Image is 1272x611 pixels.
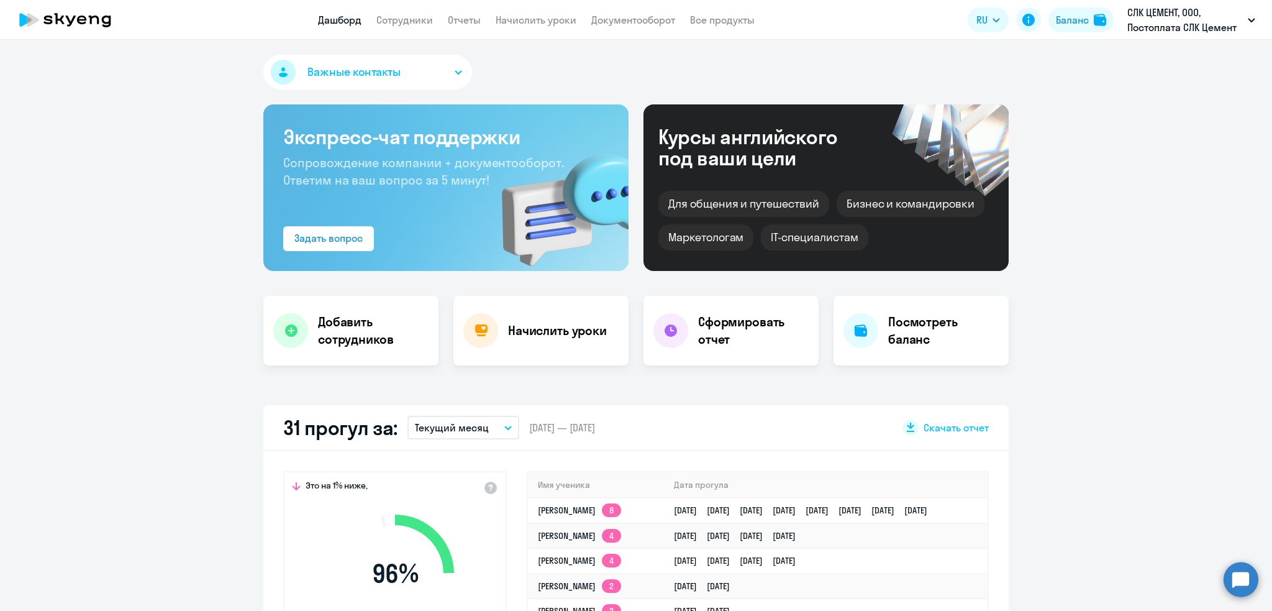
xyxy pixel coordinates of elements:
[658,191,829,217] div: Для общения и путешествий
[484,131,629,271] img: bg-img
[283,155,564,188] span: Сопровождение компании + документооборот. Ответим на ваш вопрос за 5 минут!
[538,581,621,592] a: [PERSON_NAME]2
[529,421,595,434] span: [DATE] — [DATE]
[664,472,988,498] th: Дата прогула
[1094,14,1106,26] img: balance
[263,55,472,90] button: Важные контакты
[674,530,806,541] a: [DATE][DATE][DATE][DATE]
[283,124,609,149] h3: Экспресс-чат поддержки
[376,14,433,26] a: Сотрудники
[1048,7,1114,32] button: Балансbalance
[761,224,868,250] div: IT-специалистам
[538,530,621,541] a: [PERSON_NAME]4
[307,64,401,80] span: Важные контакты
[698,313,809,348] h4: Сформировать отчет
[602,554,621,567] app-skyeng-badge: 4
[508,322,607,339] h4: Начислить уроки
[538,505,621,516] a: [PERSON_NAME]8
[690,14,755,26] a: Все продукты
[976,12,988,27] span: RU
[888,313,999,348] h4: Посмотреть баланс
[924,421,989,434] span: Скачать отчет
[658,126,871,168] div: Курсы английского под ваши цели
[407,416,519,439] button: Текущий месяц
[283,415,397,440] h2: 31 прогул за:
[1056,12,1089,27] div: Баланс
[448,14,481,26] a: Отчеты
[674,555,806,566] a: [DATE][DATE][DATE][DATE]
[528,472,664,498] th: Имя ученика
[1121,5,1261,35] button: СЛК ЦЕМЕНТ, ООО, Постоплата СЛК Цемент
[602,529,621,543] app-skyeng-badge: 4
[324,559,466,589] span: 96 %
[538,555,621,566] a: [PERSON_NAME]4
[658,224,753,250] div: Маркетологам
[837,191,984,217] div: Бизнес и командировки
[968,7,1009,32] button: RU
[1127,5,1243,35] p: СЛК ЦЕМЕНТ, ООО, Постоплата СЛК Цемент
[602,503,621,517] app-skyeng-badge: 8
[674,581,740,592] a: [DATE][DATE]
[306,480,368,495] span: Это на 1% ниже,
[674,505,937,516] a: [DATE][DATE][DATE][DATE][DATE][DATE][DATE][DATE]
[283,226,374,251] button: Задать вопрос
[415,420,489,435] p: Текущий месяц
[294,231,363,246] div: Задать вопрос
[318,14,361,26] a: Дашборд
[602,579,621,593] app-skyeng-badge: 2
[591,14,675,26] a: Документооборот
[496,14,576,26] a: Начислить уроки
[318,313,429,348] h4: Добавить сотрудников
